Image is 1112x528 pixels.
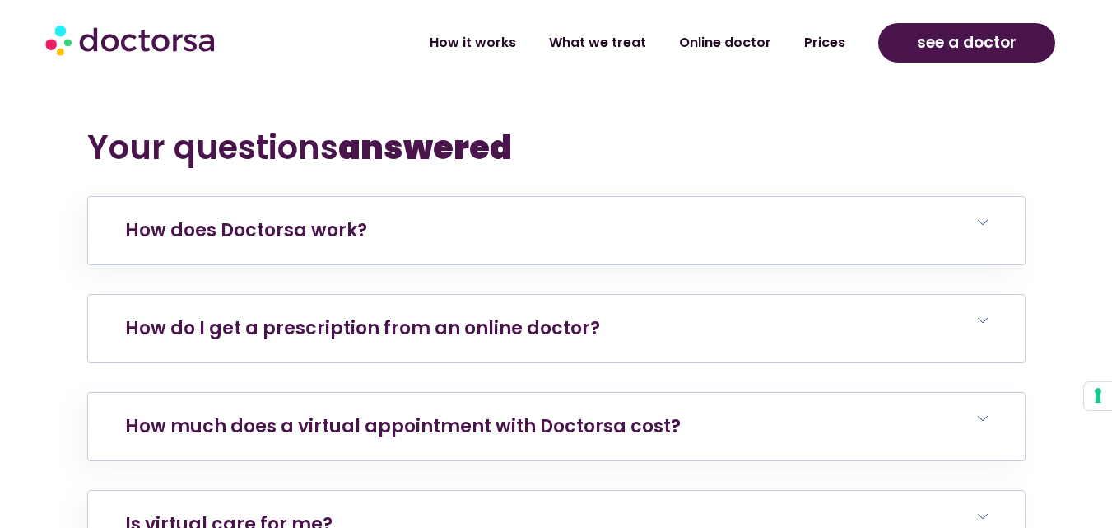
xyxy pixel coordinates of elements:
a: How does Doctorsa work? [125,217,367,243]
a: How it works [413,24,533,62]
nav: Menu [296,24,862,62]
b: answered [338,124,512,171]
a: What we treat [533,24,663,62]
h2: Your questions [87,128,1026,167]
a: see a doctor [878,23,1055,63]
h6: How does Doctorsa work? [88,197,1025,264]
h6: How do I get a prescription from an online doctor? [88,295,1025,362]
a: Online doctor [663,24,788,62]
button: Your consent preferences for tracking technologies [1084,382,1112,410]
a: How do I get a prescription from an online doctor? [125,315,600,341]
span: see a doctor [917,30,1017,56]
h6: How much does a virtual appointment with Doctorsa cost? [88,393,1025,460]
a: How much does a virtual appointment with Doctorsa cost? [125,414,681,439]
a: Prices [788,24,862,62]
